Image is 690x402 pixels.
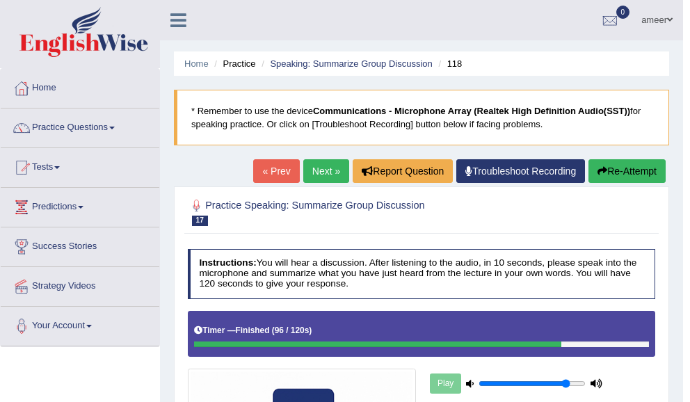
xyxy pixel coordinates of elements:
b: ) [309,325,312,335]
blockquote: * Remember to use the device for speaking practice. Or click on [Troubleshoot Recording] button b... [174,90,669,145]
b: 96 / 120s [275,325,310,335]
a: Troubleshoot Recording [456,159,585,183]
a: Tests [1,148,159,183]
h2: Practice Speaking: Summarize Group Discussion [188,197,478,226]
h4: You will hear a discussion. After listening to the audio, in 10 seconds, please speak into the mi... [188,249,656,299]
a: Strategy Videos [1,267,159,302]
button: Re-Attempt [588,159,666,183]
a: Home [184,58,209,69]
a: Predictions [1,188,159,223]
a: Speaking: Summarize Group Discussion [270,58,432,69]
a: Success Stories [1,227,159,262]
a: Home [1,69,159,104]
span: 17 [192,216,208,226]
a: Next » [303,159,349,183]
a: Your Account [1,307,159,341]
a: Practice Questions [1,108,159,143]
span: 0 [616,6,630,19]
b: Finished [236,325,270,335]
h5: Timer — [194,326,312,335]
b: Communications - Microphone Array (Realtek High Definition Audio(SST)) [313,106,630,116]
li: Practice [211,57,255,70]
b: Instructions: [199,257,256,268]
button: Report Question [353,159,453,183]
b: ( [272,325,275,335]
a: « Prev [253,159,299,183]
li: 118 [435,57,462,70]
